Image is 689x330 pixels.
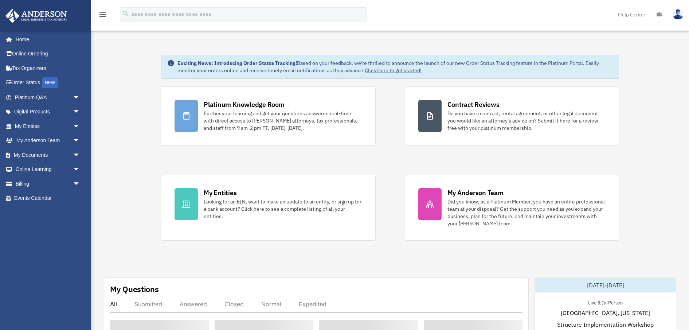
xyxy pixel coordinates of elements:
div: Platinum Knowledge Room [204,100,285,109]
a: Online Learningarrow_drop_down [5,162,91,177]
a: Digital Productsarrow_drop_down [5,105,91,119]
a: Platinum Q&Aarrow_drop_down [5,90,91,105]
span: Structure Implementation Workshop [557,320,654,329]
a: My Entities Looking for an EIN, want to make an update to an entity, or sign up for a bank accoun... [161,175,375,241]
span: arrow_drop_down [73,119,87,134]
div: My Entities [204,188,236,197]
a: Online Ordering [5,47,91,61]
i: menu [98,10,107,19]
div: Further your learning and get your questions answered real-time with direct access to [PERSON_NAM... [204,110,362,132]
div: My Questions [110,284,159,295]
a: Tax Organizers [5,61,91,75]
div: Submitted [134,300,162,308]
span: arrow_drop_down [73,133,87,148]
a: My Documentsarrow_drop_down [5,148,91,162]
div: Based on your feedback, we're thrilled to announce the launch of our new Order Status Tracking fe... [177,59,613,74]
a: Billingarrow_drop_down [5,176,91,191]
span: arrow_drop_down [73,148,87,163]
div: Answered [180,300,207,308]
div: Closed [224,300,244,308]
div: NEW [42,77,58,88]
div: All [110,300,117,308]
div: Did you know, as a Platinum Member, you have an entire professional team at your disposal? Get th... [447,198,606,227]
strong: Exciting News: Introducing Order Status Tracking! [177,60,297,66]
a: My Anderson Teamarrow_drop_down [5,133,91,148]
span: arrow_drop_down [73,90,87,105]
div: My Anderson Team [447,188,504,197]
img: User Pic [673,9,684,20]
a: My Entitiesarrow_drop_down [5,119,91,133]
a: Platinum Knowledge Room Further your learning and get your questions answered real-time with dire... [161,86,375,145]
div: [DATE]-[DATE] [535,278,676,292]
a: My Anderson Team Did you know, as a Platinum Member, you have an entire professional team at your... [405,175,619,241]
div: Live & In-Person [582,298,629,306]
span: arrow_drop_down [73,105,87,120]
div: Expedited [299,300,326,308]
div: Contract Reviews [447,100,500,109]
a: Order StatusNEW [5,75,91,90]
a: Events Calendar [5,191,91,206]
a: menu [98,13,107,19]
div: Do you have a contract, rental agreement, or other legal document you would like an attorney's ad... [447,110,606,132]
span: arrow_drop_down [73,176,87,191]
a: Contract Reviews Do you have a contract, rental agreement, or other legal document you would like... [405,86,619,145]
div: Looking for an EIN, want to make an update to an entity, or sign up for a bank account? Click her... [204,198,362,220]
span: arrow_drop_down [73,162,87,177]
span: [GEOGRAPHIC_DATA], [US_STATE] [561,308,650,317]
a: Home [5,32,87,47]
div: Normal [261,300,281,308]
img: Anderson Advisors Platinum Portal [3,9,69,23]
i: search [122,10,130,18]
a: Click Here to get started! [365,67,422,74]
